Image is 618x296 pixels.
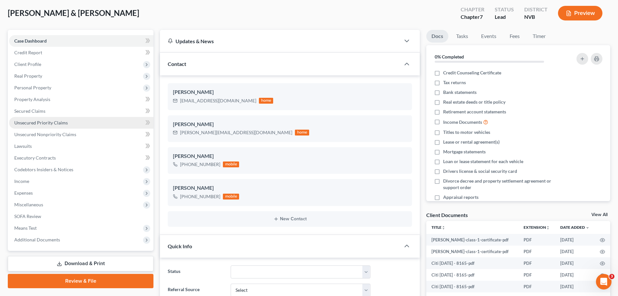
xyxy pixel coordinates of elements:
div: home [259,98,273,104]
div: District [524,6,548,13]
a: Unsecured Nonpriority Claims [9,129,153,140]
td: PDF [518,246,555,257]
div: [PERSON_NAME] [173,121,407,128]
td: [DATE] [555,234,595,246]
td: [PERSON_NAME]-class-1-certificate-pdf [426,234,518,246]
a: Titleunfold_more [431,225,445,230]
a: Events [476,30,502,43]
i: unfold_more [546,226,550,230]
span: Quick Info [168,243,192,249]
div: home [295,130,309,135]
div: Chapter [461,6,484,13]
span: Titles to motor vehicles [443,129,490,135]
a: Unsecured Priority Claims [9,117,153,129]
span: [PERSON_NAME] & [PERSON_NAME] [8,8,139,18]
div: [PHONE_NUMBER] [180,161,220,168]
span: Bank statements [443,89,477,96]
span: Property Analysis [14,97,50,102]
span: Case Dashboard [14,38,47,44]
div: [PERSON_NAME] [173,152,407,160]
a: Secured Claims [9,105,153,117]
span: Loan or lease statement for each vehicle [443,158,523,165]
span: Contact [168,61,186,67]
span: Expenses [14,190,33,196]
div: Status [495,6,514,13]
td: [DATE] [555,269,595,281]
td: PDF [518,257,555,269]
span: SOFA Review [14,213,41,219]
td: Citi [DATE] - 8165-pdf [426,257,518,269]
span: Income [14,178,29,184]
span: Means Test [14,225,37,231]
a: Fees [504,30,525,43]
div: Client Documents [426,212,468,218]
span: Real Property [14,73,42,79]
a: Extensionunfold_more [524,225,550,230]
button: Preview [558,6,602,20]
td: PDF [518,269,555,281]
a: Review & File [8,274,153,288]
div: [EMAIL_ADDRESS][DOMAIN_NAME] [180,97,256,104]
a: SOFA Review [9,211,153,222]
strong: 0% Completed [435,54,464,59]
span: Client Profile [14,61,41,67]
button: New Contact [173,216,407,222]
span: Income Documents [443,119,482,125]
span: Tax returns [443,79,466,86]
span: Unsecured Priority Claims [14,120,68,125]
span: Additional Documents [14,237,60,242]
div: NVB [524,13,548,21]
td: [DATE] [555,246,595,257]
a: Download & Print [8,256,153,271]
div: Lead [495,13,514,21]
span: Credit Report [14,50,42,55]
span: Lease or rental agreement(s) [443,139,500,145]
div: mobile [223,161,239,167]
span: Credit Counseling Certificate [443,70,501,76]
div: mobile [223,194,239,199]
a: View All [591,212,608,217]
a: Docs [426,30,448,43]
a: Property Analysis [9,94,153,105]
a: Case Dashboard [9,35,153,47]
span: Retirement account statements [443,109,506,115]
i: unfold_more [442,226,445,230]
span: Secured Claims [14,108,45,114]
label: Status [164,265,227,278]
span: Divorce decree and property settlement agreement or support order [443,178,559,191]
span: Unsecured Nonpriority Claims [14,132,76,137]
iframe: Intercom live chat [596,274,612,290]
a: Lawsuits [9,140,153,152]
td: [DATE] [555,257,595,269]
a: Executory Contracts [9,152,153,164]
a: Tasks [451,30,473,43]
span: Drivers license & social security card [443,168,517,174]
a: Date Added expand_more [560,225,589,230]
span: Appraisal reports [443,194,479,200]
div: [PERSON_NAME] [173,184,407,192]
span: Lawsuits [14,143,32,149]
span: Real estate deeds or title policy [443,99,505,105]
i: expand_more [586,226,589,230]
div: Chapter [461,13,484,21]
div: [PHONE_NUMBER] [180,193,220,200]
td: [PERSON_NAME]-class-1-certificate-pdf [426,246,518,257]
a: Credit Report [9,47,153,58]
td: Citi [DATE] - 8165-pdf [426,269,518,281]
span: Codebtors Insiders & Notices [14,167,73,172]
div: [PERSON_NAME] [173,88,407,96]
div: Updates & News [168,38,393,45]
td: Citi [DATE] - 8165-pdf [426,281,518,292]
span: Mortgage statements [443,148,486,155]
span: Personal Property [14,85,51,90]
span: Miscellaneous [14,202,43,207]
span: 3 [609,274,614,279]
td: [DATE] [555,281,595,292]
span: Executory Contracts [14,155,56,161]
td: PDF [518,281,555,292]
td: PDF [518,234,555,246]
a: Timer [527,30,551,43]
div: [PERSON_NAME][EMAIL_ADDRESS][DOMAIN_NAME] [180,129,292,136]
span: 7 [480,14,483,20]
